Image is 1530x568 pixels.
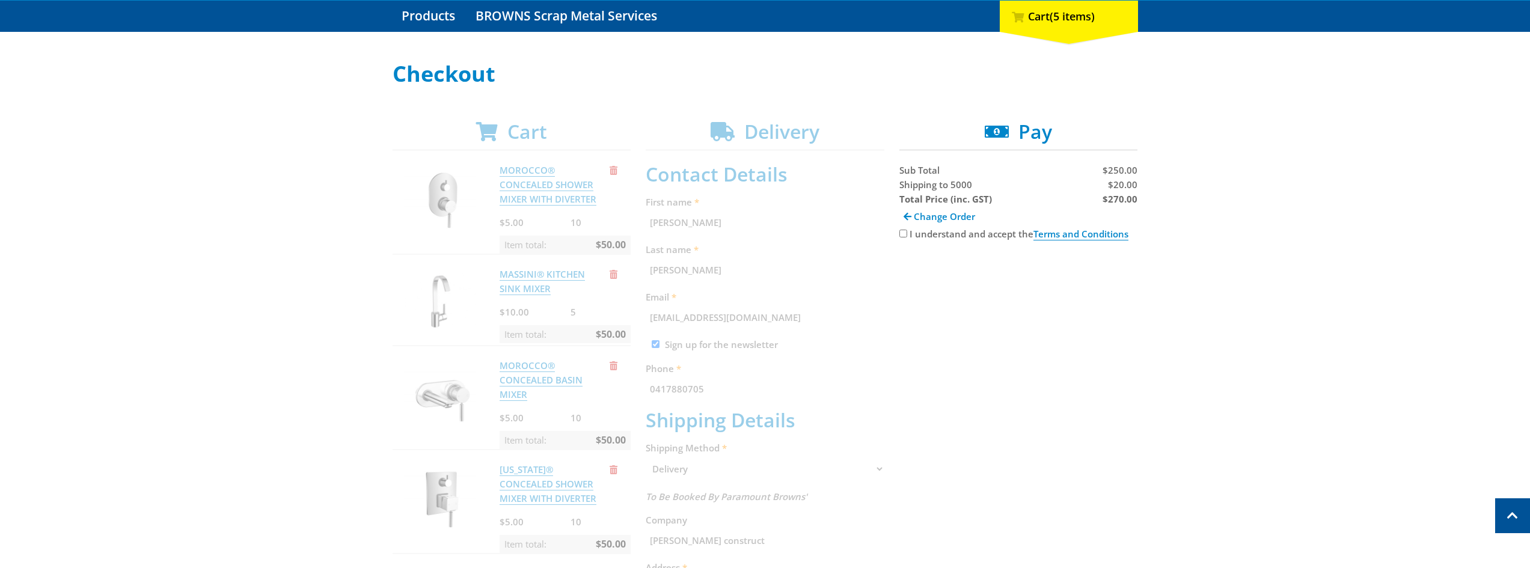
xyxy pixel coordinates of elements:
a: Change Order [899,206,979,227]
span: Sub Total [899,164,940,176]
div: Cart [1000,1,1138,32]
span: $250.00 [1103,164,1137,176]
span: Change Order [914,210,975,222]
a: Go to the Products page [393,1,464,32]
a: Terms and Conditions [1033,228,1128,240]
span: Pay [1018,118,1052,144]
span: (5 items) [1050,9,1095,23]
input: Please accept the terms and conditions. [899,230,907,237]
a: Go to the BROWNS Scrap Metal Services page [467,1,666,32]
span: $20.00 [1108,179,1137,191]
h1: Checkout [393,62,1138,86]
strong: $270.00 [1103,193,1137,205]
span: Shipping to 5000 [899,179,972,191]
label: I understand and accept the [910,228,1128,240]
strong: Total Price (inc. GST) [899,193,992,205]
